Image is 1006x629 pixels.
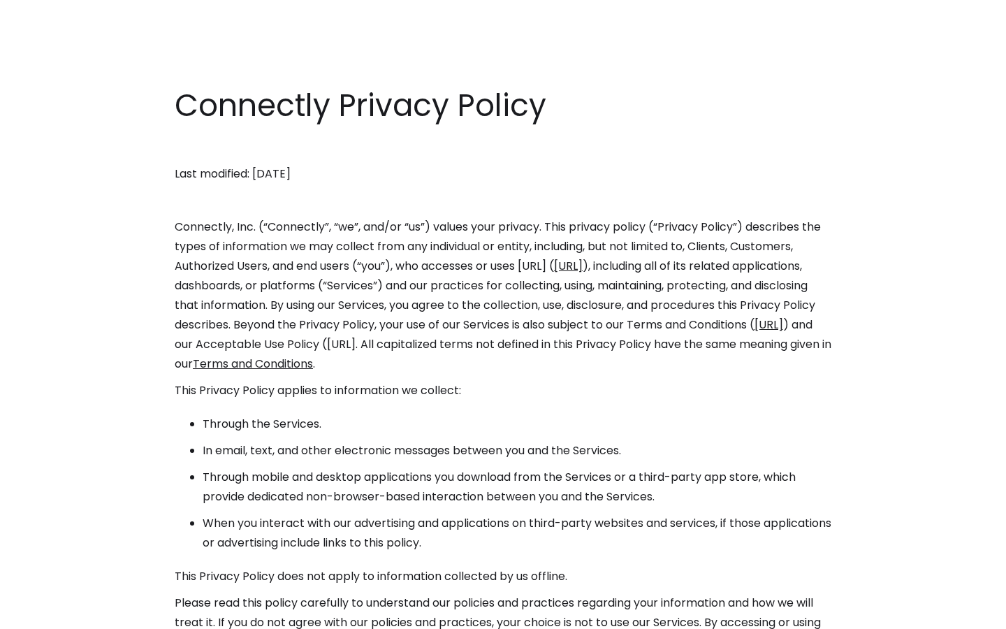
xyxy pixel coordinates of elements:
[203,441,831,461] li: In email, text, and other electronic messages between you and the Services.
[193,356,313,372] a: Terms and Conditions
[175,191,831,210] p: ‍
[175,164,831,184] p: Last modified: [DATE]
[203,468,831,507] li: Through mobile and desktop applications you download from the Services or a third-party app store...
[14,603,84,624] aside: Language selected: English
[28,605,84,624] ul: Language list
[175,217,831,374] p: Connectly, Inc. (“Connectly”, “we”, and/or “us”) values your privacy. This privacy policy (“Priva...
[203,414,831,434] li: Through the Services.
[754,317,783,333] a: [URL]
[175,84,831,127] h1: Connectly Privacy Policy
[203,514,831,553] li: When you interact with our advertising and applications on third-party websites and services, if ...
[554,258,583,274] a: [URL]
[175,381,831,400] p: This Privacy Policy applies to information we collect:
[175,138,831,157] p: ‍
[175,567,831,586] p: This Privacy Policy does not apply to information collected by us offline.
